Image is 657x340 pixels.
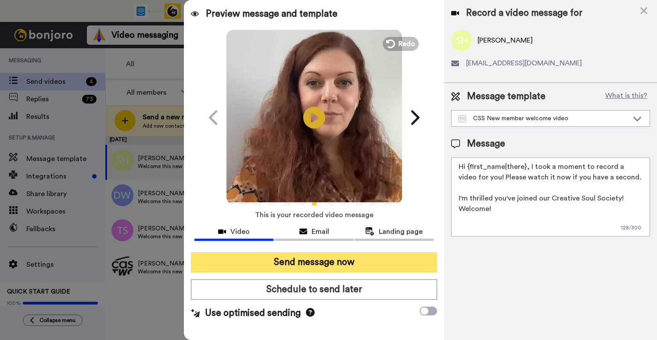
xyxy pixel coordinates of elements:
span: Video [230,226,250,237]
button: What is this? [603,90,650,103]
button: Schedule to send later [191,279,437,300]
span: Use optimised sending [205,307,301,320]
span: Message [467,137,505,150]
button: Send message now [191,252,437,272]
img: Message-temps.svg [459,115,466,122]
textarea: Hi {first_name|there}, I took a moment to record a video for you! Please watch it now if you have... [451,157,650,236]
span: This is your recorded video message [255,205,373,225]
span: Landing page [379,226,423,237]
span: Email [312,226,329,237]
span: Message template [467,90,546,103]
div: CSS New member welcome video [459,114,628,123]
